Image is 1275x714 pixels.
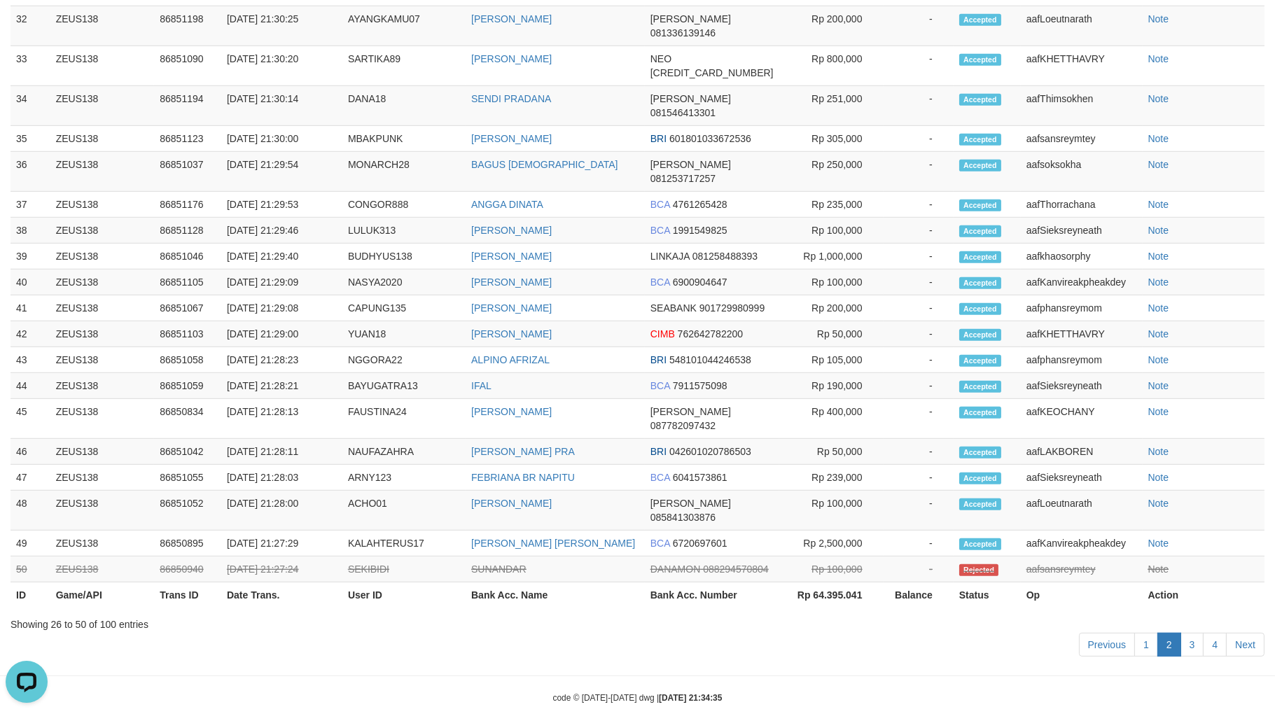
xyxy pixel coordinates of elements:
td: aafsansreymtey [1021,556,1143,582]
th: ID [11,582,50,608]
td: 43 [11,347,50,373]
a: Note [1148,354,1169,365]
span: BCA [650,225,670,236]
td: [DATE] 21:29:08 [221,295,342,321]
td: Rp 2,500,000 [779,531,884,556]
td: SARTIKA89 [342,46,466,86]
td: Rp 251,000 [779,86,884,126]
span: BCA [650,472,670,483]
span: Accepted [959,329,1001,341]
td: 33 [11,46,50,86]
td: ARNY123 [342,465,466,491]
span: Accepted [959,472,1001,484]
a: Note [1148,380,1169,391]
td: aafKanvireakpheakdey [1021,531,1143,556]
td: Rp 50,000 [779,439,884,465]
td: ZEUS138 [50,192,155,218]
td: Rp 100,000 [779,269,884,295]
a: SUNANDAR [471,563,527,575]
th: Game/API [50,582,155,608]
td: 86851090 [154,46,221,86]
td: [DATE] 21:29:00 [221,321,342,347]
td: - [884,439,954,465]
td: BAYUGATRA13 [342,373,466,399]
td: [DATE] 21:29:54 [221,152,342,192]
span: Copy 901729980999 to clipboard [699,302,765,314]
td: Rp 1,000,000 [779,244,884,269]
td: 37 [11,192,50,218]
span: [PERSON_NAME] [650,406,731,417]
td: 86850940 [154,556,221,582]
span: Accepted [959,447,1001,458]
td: - [884,192,954,218]
span: CIMB [650,328,675,339]
th: Op [1021,582,1143,608]
td: MONARCH28 [342,152,466,192]
td: - [884,6,954,46]
span: [PERSON_NAME] [650,93,731,104]
a: BAGUS [DEMOGRAPHIC_DATA] [471,159,618,170]
td: aafKHETTHAVRY [1021,321,1143,347]
td: - [884,269,954,295]
td: 34 [11,86,50,126]
a: Note [1148,446,1169,457]
span: Accepted [959,199,1001,211]
td: Rp 250,000 [779,152,884,192]
td: aafSieksreyneath [1021,465,1143,491]
th: User ID [342,582,466,608]
a: Previous [1079,633,1135,657]
span: Accepted [959,54,1001,66]
td: Rp 200,000 [779,6,884,46]
span: Accepted [959,538,1001,550]
td: aafLoeutnarath [1021,491,1143,531]
td: Rp 305,000 [779,126,884,152]
span: Copy 6720697601 to clipboard [673,538,727,549]
td: NASYA2020 [342,269,466,295]
span: Copy 1991549825 to clipboard [673,225,727,236]
td: - [884,126,954,152]
th: Rp 64.395.041 [779,582,884,608]
td: 47 [11,465,50,491]
a: IFAL [471,380,492,391]
a: Note [1148,276,1169,288]
a: [PERSON_NAME] [471,133,552,144]
a: 2 [1157,633,1181,657]
th: Action [1143,582,1264,608]
a: 4 [1203,633,1227,657]
td: DANA18 [342,86,466,126]
td: [DATE] 21:27:24 [221,556,342,582]
a: [PERSON_NAME] [471,13,552,24]
td: aafKanvireakpheakdey [1021,269,1143,295]
td: - [884,465,954,491]
span: Accepted [959,134,1001,146]
td: Rp 190,000 [779,373,884,399]
td: 86851176 [154,192,221,218]
a: SENDI PRADANA [471,93,551,104]
td: aafKHETTHAVRY [1021,46,1143,86]
td: aafSieksreyneath [1021,218,1143,244]
td: - [884,152,954,192]
td: aafSieksreyneath [1021,373,1143,399]
td: YUAN18 [342,321,466,347]
td: ZEUS138 [50,269,155,295]
span: Rejected [959,564,998,576]
td: aafThimsokhen [1021,86,1143,126]
td: 42 [11,321,50,347]
td: ZEUS138 [50,373,155,399]
td: ZEUS138 [50,126,155,152]
td: MBAKPUNK [342,126,466,152]
a: Note [1148,302,1169,314]
td: 86850895 [154,531,221,556]
td: 44 [11,373,50,399]
td: ZEUS138 [50,465,155,491]
span: Accepted [959,160,1001,171]
td: CAPUNG135 [342,295,466,321]
td: [DATE] 21:30:25 [221,6,342,46]
span: Copy 081336139146 to clipboard [650,27,716,38]
td: 86851052 [154,491,221,531]
th: Bank Acc. Name [466,582,645,608]
td: 48 [11,491,50,531]
a: FEBRIANA BR NAPITU [471,472,575,483]
span: Accepted [959,303,1001,315]
a: Note [1148,199,1169,210]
